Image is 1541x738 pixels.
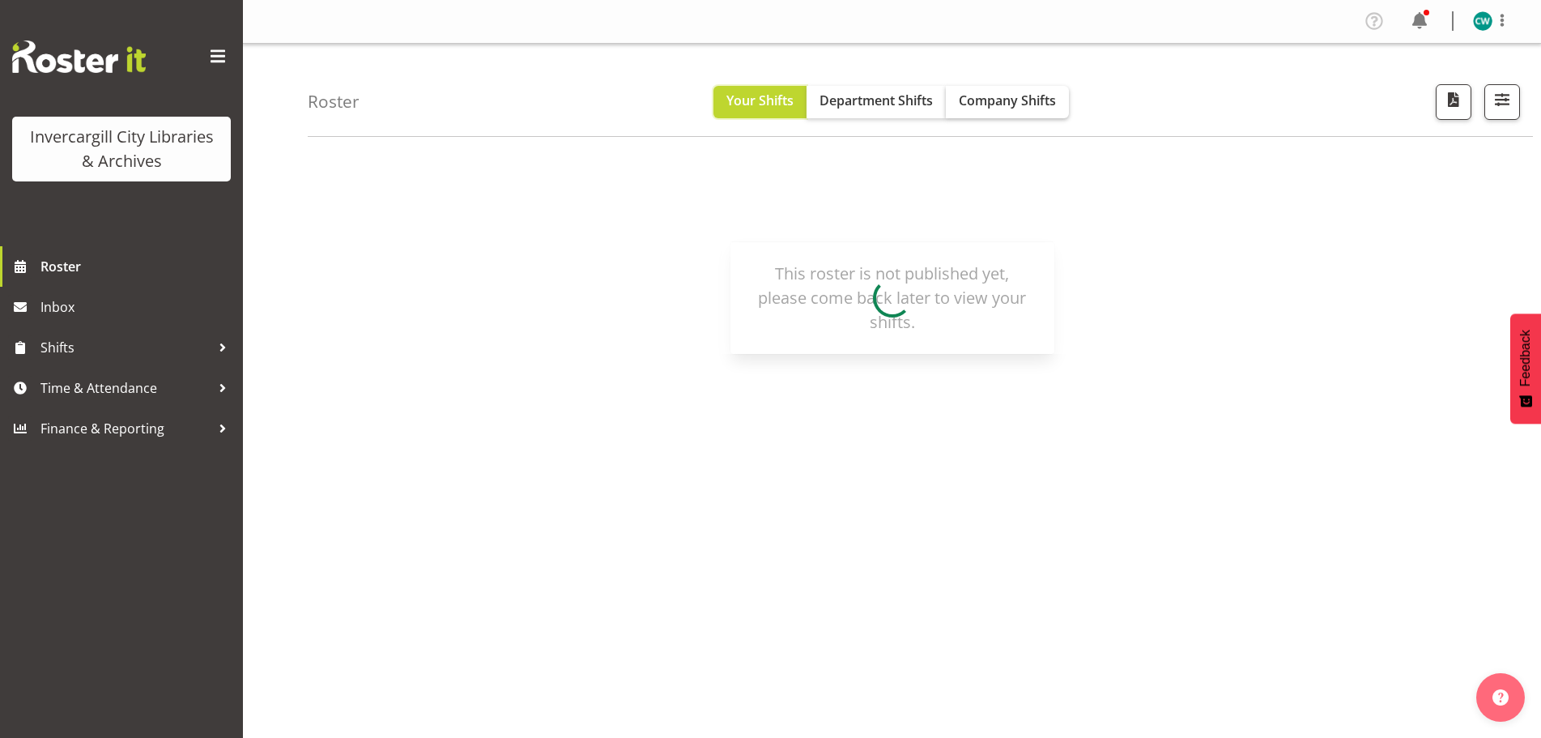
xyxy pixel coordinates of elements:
[40,335,211,360] span: Shifts
[1492,689,1509,706] img: help-xxl-2.png
[819,92,933,109] span: Department Shifts
[807,86,946,118] button: Department Shifts
[1518,330,1533,386] span: Feedback
[40,254,235,279] span: Roster
[1484,84,1520,120] button: Filter Shifts
[726,92,794,109] span: Your Shifts
[28,125,215,173] div: Invercargill City Libraries & Archives
[713,86,807,118] button: Your Shifts
[40,416,211,441] span: Finance & Reporting
[40,376,211,400] span: Time & Attendance
[308,92,360,111] h4: Roster
[12,41,146,73] img: Rosterit website logo
[959,92,1056,109] span: Company Shifts
[40,295,235,319] span: Inbox
[1510,314,1541,424] button: Feedback - Show survey
[946,86,1069,118] button: Company Shifts
[1436,84,1471,120] button: Download a PDF of the roster for the current day
[1473,11,1492,31] img: catherine-wilson11657.jpg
